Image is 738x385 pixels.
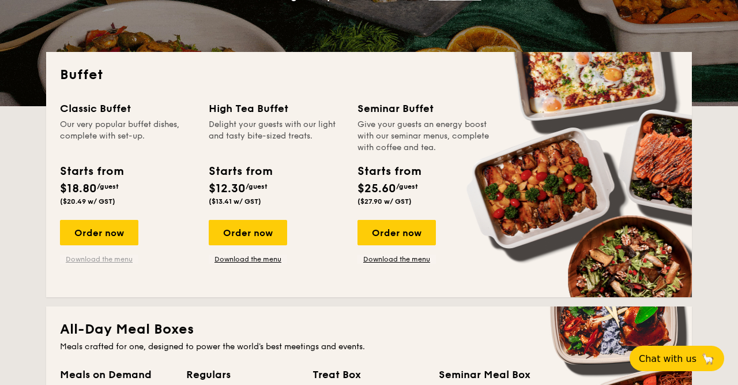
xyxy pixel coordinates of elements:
span: 🦙 [701,352,715,365]
span: $12.30 [209,182,246,196]
div: Regulars [186,367,299,383]
div: Our very popular buffet dishes, complete with set-up. [60,119,195,154]
div: Meals crafted for one, designed to power the world's best meetings and events. [60,341,678,353]
span: $25.60 [357,182,396,196]
div: Starts from [357,163,420,180]
div: Seminar Buffet [357,100,492,117]
div: Order now [357,220,436,245]
span: /guest [396,182,418,190]
button: Chat with us🦙 [630,346,724,371]
div: Give your guests an energy boost with our seminar menus, complete with coffee and tea. [357,119,492,154]
span: /guest [246,182,268,190]
a: Download the menu [357,255,436,264]
div: Delight your guests with our light and tasty bite-sized treats. [209,119,344,154]
div: Order now [209,220,287,245]
div: Starts from [60,163,123,180]
a: Download the menu [60,255,138,264]
a: Download the menu [209,255,287,264]
div: Starts from [209,163,272,180]
div: Treat Box [312,367,425,383]
span: ($13.41 w/ GST) [209,197,261,205]
div: High Tea Buffet [209,100,344,117]
div: Order now [60,220,138,245]
div: Classic Buffet [60,100,195,117]
h2: Buffet [60,66,678,84]
span: ($20.49 w/ GST) [60,197,115,205]
span: /guest [97,182,119,190]
div: Meals on Demand [60,367,172,383]
div: Seminar Meal Box [439,367,551,383]
span: Chat with us [639,353,696,364]
h2: All-Day Meal Boxes [60,320,678,339]
span: ($27.90 w/ GST) [357,197,412,205]
span: $18.80 [60,182,97,196]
